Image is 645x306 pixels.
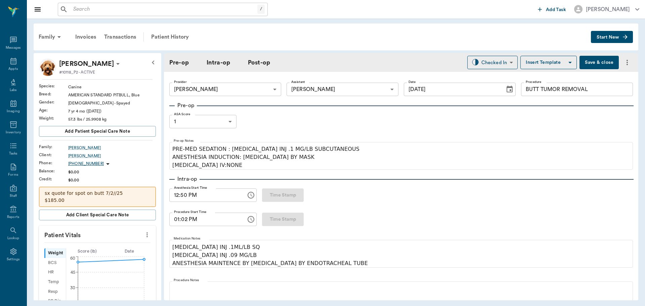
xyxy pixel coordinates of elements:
div: HR [44,268,66,277]
div: Checked In [481,59,507,67]
div: Reports [7,215,19,220]
img: Profile Image [39,58,56,76]
p: Patient Vitals [39,226,156,243]
div: Gender : [39,99,68,105]
div: 7 yr 4 mo ([DATE]) [68,108,156,114]
div: Resp [44,287,66,297]
span: Add client Special Care Note [66,211,129,219]
div: Temp [44,277,66,287]
button: Add client Special Care Note [39,210,156,220]
a: Invoices [71,29,100,45]
label: Anesthesia Start Time [174,185,207,190]
div: Forms [8,172,18,177]
div: Tasks [9,151,17,156]
div: / [257,5,265,14]
div: Settings [7,257,20,262]
label: Procedure [526,80,542,84]
div: Date [108,248,150,255]
div: Family : [39,144,68,150]
button: Choose date, selected date is Aug 15, 2025 [503,83,516,96]
label: Pre-op Notes [174,139,194,143]
a: [PERSON_NAME] [68,153,156,159]
div: 1 [169,115,236,128]
p: [MEDICAL_DATA] INJ .1ML/LB SQ [MEDICAL_DATA] INJ .09 MG/LB ANESTHESIA MAINTENCE BY [MEDICAL_DATA]... [172,243,630,267]
span: Add patient Special Care Note [65,128,130,135]
div: BELLA Durmon [59,58,114,69]
p: #10118_P2 - ACTIVE [59,69,95,75]
div: Species : [39,83,68,89]
iframe: Intercom live chat [7,283,23,299]
button: more [142,229,153,241]
div: Breed : [39,91,68,97]
div: BCS [44,258,66,268]
label: Assistant [291,80,305,84]
div: Inventory [6,130,21,135]
input: hh:mm aa [169,213,242,226]
button: Save & close [579,56,619,69]
a: [PERSON_NAME] [68,145,156,151]
div: Imaging [7,109,20,114]
div: [PERSON_NAME] [169,83,281,96]
tspan: 60 [70,256,75,260]
input: hh:mm aa [169,188,242,202]
button: Add patient Special Care Note [39,126,156,137]
p: PRE-MED SEDATION : [MEDICAL_DATA] INJ .1 MG/LB SUBCUTANEOUS ANESTHESIA INDUCTION: [MEDICAL_DATA] ... [172,145,630,169]
label: Procedure Notes [174,278,199,282]
div: Score ( lb ) [66,248,109,255]
button: Start New [591,31,633,43]
label: ASA Score [174,112,190,117]
label: Provider [174,80,186,84]
div: [PERSON_NAME] [287,83,398,96]
div: AMERICAN STANDARD PITBULL, Blue [68,92,156,98]
div: Family [35,29,67,45]
tspan: 30 [70,286,75,290]
div: Weight : [39,115,68,121]
a: Transactions [100,29,140,45]
div: Canine [68,84,156,90]
label: Medication Notes [174,236,200,241]
a: Post-op [248,58,270,67]
div: [PERSON_NAME] [586,5,630,13]
a: Pre-op [169,58,189,67]
label: Procedure Start Time [174,210,206,214]
div: Staff [10,193,17,199]
p: Pre-op [175,101,197,110]
div: $0.00 [68,169,156,175]
button: Choose time, selected time is 1:02 PM [244,213,258,226]
button: Add Task [535,3,569,15]
p: sx quote for spot on butt 7/2//25 $185.00 [45,190,150,204]
div: Age : [39,107,68,113]
div: Lookup [7,236,19,241]
a: Patient History [147,29,193,45]
p: Intra-op [175,175,200,183]
tspan: 45 [71,270,75,274]
div: Phone : [39,160,68,166]
button: Insert Template [520,56,577,69]
p: [PERSON_NAME] [59,58,114,69]
div: $0.00 [68,177,156,183]
div: Labs [10,88,17,93]
button: more [621,57,633,68]
input: Search [71,5,257,14]
div: Weight [44,248,66,258]
button: Choose time, selected time is 12:50 PM [244,188,258,202]
input: MM/DD/YYYY [404,83,500,96]
label: Date [408,80,416,84]
button: [PERSON_NAME] [569,3,645,15]
a: Intra-op [207,58,230,67]
div: 57.3 lbs / 25.9908 kg [68,116,156,122]
div: Balance : [39,168,68,174]
p: [PHONE_NUMBER] [68,161,104,167]
div: Messages [6,45,21,50]
div: Appts [8,67,18,72]
button: Close drawer [31,3,44,16]
div: Credit : [39,176,68,182]
div: [DEMOGRAPHIC_DATA] - Spayed [68,100,156,106]
div: Client : [39,152,68,158]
